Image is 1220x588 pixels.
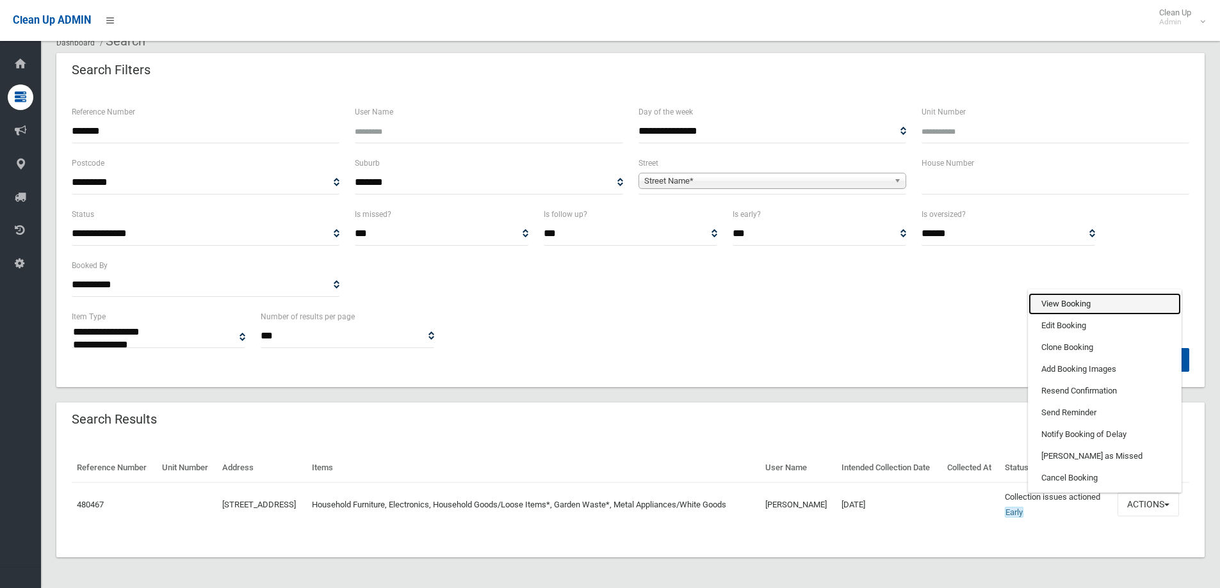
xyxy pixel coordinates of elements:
[222,500,296,509] a: [STREET_ADDRESS]
[1029,337,1181,358] a: Clone Booking
[56,58,166,83] header: Search Filters
[1029,402,1181,424] a: Send Reminder
[1029,315,1181,337] a: Edit Booking
[942,454,1000,482] th: Collected At
[836,454,941,482] th: Intended Collection Date
[72,454,157,482] th: Reference Number
[733,207,761,221] label: Is early?
[77,500,104,509] a: 480467
[1029,380,1181,402] a: Resend Confirmation
[1029,424,1181,445] a: Notify Booking of Delay
[72,207,94,221] label: Status
[836,482,941,527] td: [DATE]
[922,207,966,221] label: Is oversized?
[644,173,889,189] span: Street Name*
[355,105,393,119] label: User Name
[760,454,837,482] th: User Name
[1000,454,1112,482] th: Status
[1029,358,1181,380] a: Add Booking Images
[307,482,760,527] td: Household Furniture, Electronics, Household Goods/Loose Items*, Garden Waste*, Metal Appliances/W...
[922,105,966,119] label: Unit Number
[157,454,217,482] th: Unit Number
[638,105,693,119] label: Day of the week
[1029,293,1181,315] a: View Booking
[638,156,658,170] label: Street
[1005,507,1023,518] span: Early
[97,29,145,53] li: Search
[72,258,108,273] label: Booked By
[544,207,587,221] label: Is follow up?
[72,156,104,170] label: Postcode
[1153,8,1204,27] span: Clean Up
[1029,445,1181,467] a: [PERSON_NAME] as Missed
[217,454,307,482] th: Address
[1029,467,1181,489] a: Cancel Booking
[13,14,91,26] span: Clean Up ADMIN
[1118,493,1179,516] button: Actions
[355,207,391,221] label: Is missed?
[56,407,172,432] header: Search Results
[760,482,837,527] td: [PERSON_NAME]
[355,156,380,170] label: Suburb
[72,105,135,119] label: Reference Number
[72,310,106,324] label: Item Type
[1000,482,1112,527] td: Collection issues actioned
[56,38,95,47] a: Dashboard
[1159,17,1191,27] small: Admin
[307,454,760,482] th: Items
[922,156,974,170] label: House Number
[261,310,355,324] label: Number of results per page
